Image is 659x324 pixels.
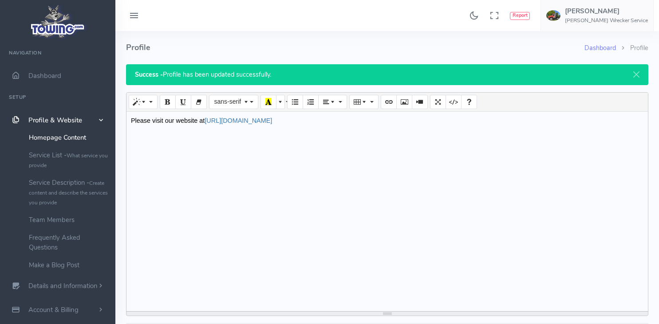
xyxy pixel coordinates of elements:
button: Ordered list (CTRL+SHIFT+NUM8) [303,95,319,109]
button: Help [461,95,477,109]
button: Full Screen [430,95,446,109]
span: Details and Information [28,282,98,291]
button: Font Family [209,95,258,109]
button: Unordered list (CTRL+SHIFT+NUM7) [287,95,303,109]
span: Dashboard [28,71,61,80]
small: Create content and describe the services you provide [29,180,108,206]
h6: [PERSON_NAME] Wrecker Service [565,18,648,23]
h4: Profile [126,31,584,64]
a: Service Description -Create content and describe the services you provide [22,174,115,211]
button: Underline (CTRL+U) [175,95,191,109]
button: Report [510,12,530,20]
span: Profile & Website [28,116,82,125]
small: What service you provide [29,152,108,169]
li: Profile [616,43,648,53]
h5: [PERSON_NAME] [565,8,648,15]
button: Paragraph [318,95,347,109]
div: Profile has been updated successfully. [126,64,648,85]
strong: Success - [135,70,163,79]
button: Video [412,95,428,109]
a: [URL][DOMAIN_NAME] [205,117,272,124]
a: Service List -What service you provide [22,146,115,174]
button: More Color [276,95,285,109]
p: Please visit our website at [131,116,643,126]
div: resize [126,312,648,316]
button: Close [624,64,648,85]
button: Recent Color [260,95,276,109]
button: Remove Font Style (CTRL+\) [191,95,207,109]
a: Homepage Content [22,129,115,146]
button: Table [349,95,378,109]
button: Link (CTRL+K) [381,95,397,109]
a: Dashboard [584,43,616,52]
img: logo [28,3,88,40]
span: Account & Billing [28,305,79,314]
span: sans-serif [214,98,241,105]
a: Make a Blog Post [22,256,115,274]
a: Frequently Asked Questions [22,229,115,256]
button: Picture [396,95,412,109]
img: user-image [546,10,560,21]
button: Code View [446,95,462,109]
button: Style [129,95,158,109]
button: Bold (CTRL+B) [160,95,176,109]
a: Team Members [22,211,115,229]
